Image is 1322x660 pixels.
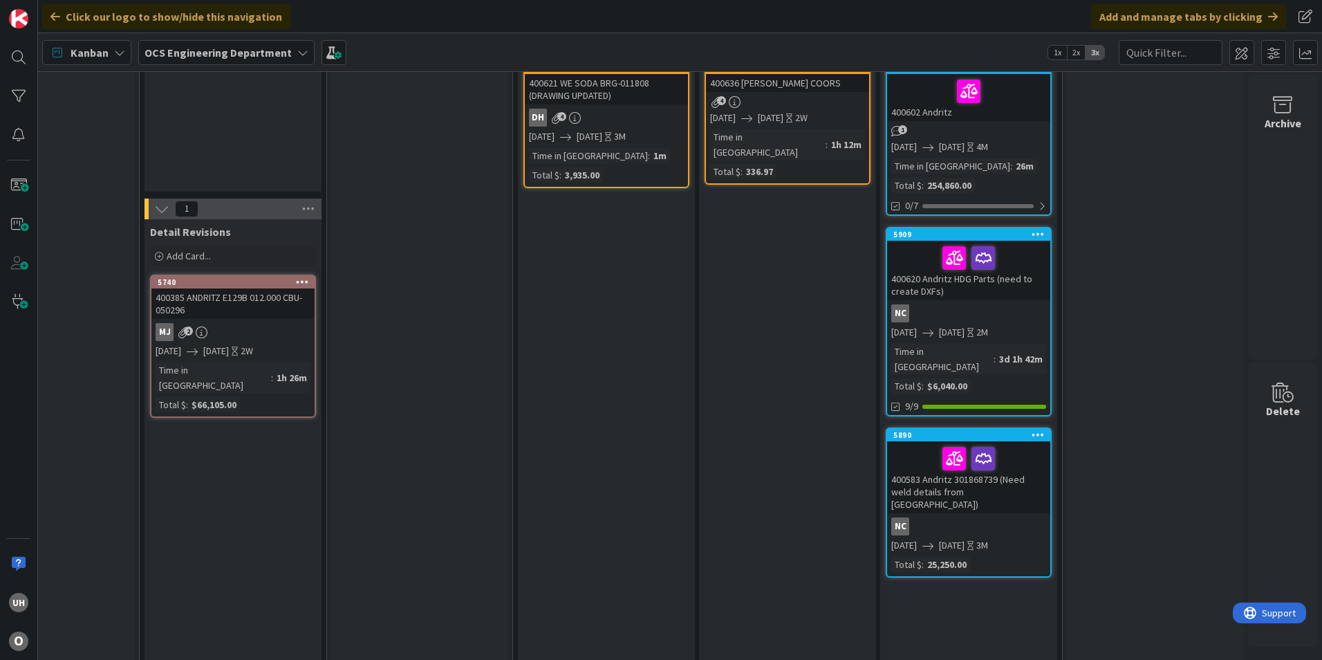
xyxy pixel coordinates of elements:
span: 1 [175,201,198,217]
div: 5909 [887,228,1050,241]
div: Archive [1265,115,1301,131]
span: : [1010,158,1012,174]
div: $6,040.00 [924,378,971,394]
span: 4 [717,96,726,105]
div: NC [887,304,1050,322]
div: Total $ [710,164,741,179]
div: 26m [1012,158,1037,174]
span: Detail Revisions [150,225,231,239]
div: 2M [976,325,988,340]
span: : [648,148,650,163]
a: 5909400620 Andritz HDG Parts (need to create DXFs)NC[DATE][DATE]2MTime in [GEOGRAPHIC_DATA]:3d 1h... [886,227,1052,416]
span: : [922,378,924,394]
div: 400583 Andritz 301868739 (Need weld details from [GEOGRAPHIC_DATA]) [887,441,1050,513]
div: Total $ [891,557,922,572]
span: 1x [1048,46,1067,59]
span: [DATE] [758,111,783,125]
input: Quick Filter... [1119,40,1222,65]
span: [DATE] [939,325,965,340]
div: 1m [650,148,670,163]
span: 4 [557,112,566,121]
div: 5910400621 WE SODA BRG-011808 (DRAWING UPDATED) [525,62,688,104]
div: Time in [GEOGRAPHIC_DATA] [710,129,826,160]
img: Visit kanbanzone.com [9,9,28,28]
span: 3x [1086,46,1104,59]
span: 2 [184,327,193,336]
span: : [559,167,561,183]
span: 2x [1067,46,1086,59]
span: Kanban [71,44,109,61]
span: [DATE] [939,140,965,154]
div: 3,935.00 [561,167,603,183]
span: [DATE] [891,140,917,154]
div: Click our logo to show/hide this navigation [42,4,290,29]
div: Time in [GEOGRAPHIC_DATA] [156,363,271,393]
div: Time in [GEOGRAPHIC_DATA] [891,158,1010,174]
span: [DATE] [939,538,965,553]
div: DH [529,109,547,127]
div: 5909 [893,230,1050,239]
div: Total $ [891,178,922,193]
div: 5740 [158,277,315,287]
div: 400621 WE SODA BRG-011808 (DRAWING UPDATED) [525,74,688,104]
div: 336.97 [743,164,776,179]
div: Total $ [891,378,922,394]
div: Time in [GEOGRAPHIC_DATA] [529,148,648,163]
div: 3d 1h 42m [996,351,1046,367]
div: DH [525,109,688,127]
div: Total $ [529,167,559,183]
span: 0/7 [905,199,918,213]
div: 1h 12m [828,137,865,152]
span: Support [29,2,63,19]
div: 5890 [887,429,1050,441]
div: O [9,632,28,651]
div: Delete [1266,403,1300,419]
div: uh [9,593,28,612]
span: [DATE] [577,129,602,144]
div: 25,250.00 [924,557,970,572]
div: 1h 26m [273,370,310,385]
span: [DATE] [156,344,181,358]
div: 5740 [151,276,315,288]
span: : [922,557,924,572]
span: [DATE] [203,344,229,358]
div: 3M [976,538,988,553]
div: 4M [976,140,988,154]
div: 2W [795,111,808,125]
span: 1 [898,125,907,134]
div: 5909400620 Andritz HDG Parts (need to create DXFs) [887,228,1050,300]
a: 5922400636 [PERSON_NAME] COORS[DATE][DATE]2WTime in [GEOGRAPHIC_DATA]:1h 12mTotal $:336.97 [705,60,871,185]
span: : [922,178,924,193]
span: : [994,351,996,367]
div: Time in [GEOGRAPHIC_DATA] [891,344,994,374]
a: 5740400385 ANDRITZ E129B 012.000 CBU- 050296MJ[DATE][DATE]2WTime in [GEOGRAPHIC_DATA]:1h 26mTotal... [150,275,316,418]
div: 5901400602 Andritz [887,62,1050,121]
div: NC [887,517,1050,535]
div: Total $ [156,397,186,412]
span: [DATE] [891,325,917,340]
div: 5890400583 Andritz 301868739 (Need weld details from [GEOGRAPHIC_DATA]) [887,429,1050,513]
div: MJ [156,323,174,341]
b: OCS Engineering Department [145,46,292,59]
div: 400620 Andritz HDG Parts (need to create DXFs) [887,241,1050,300]
span: [DATE] [529,129,555,144]
div: NC [891,304,909,322]
span: [DATE] [710,111,736,125]
span: : [741,164,743,179]
a: 5901400602 Andritz[DATE][DATE]4MTime in [GEOGRAPHIC_DATA]:26mTotal $:254,860.000/7 [886,60,1052,216]
span: : [826,137,828,152]
a: 5890400583 Andritz 301868739 (Need weld details from [GEOGRAPHIC_DATA])NC[DATE][DATE]3MTotal $:25... [886,428,1052,578]
div: MJ [151,323,315,341]
div: 5890 [893,430,1050,440]
span: : [271,370,273,385]
span: Add Card... [167,250,211,262]
span: [DATE] [891,538,917,553]
div: 2W [241,344,253,358]
div: 3M [614,129,626,144]
span: 9/9 [905,399,918,414]
div: 254,860.00 [924,178,975,193]
div: 5740400385 ANDRITZ E129B 012.000 CBU- 050296 [151,276,315,319]
div: Add and manage tabs by clicking [1091,4,1286,29]
span: : [186,397,188,412]
div: 5922400636 [PERSON_NAME] COORS [706,62,869,92]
